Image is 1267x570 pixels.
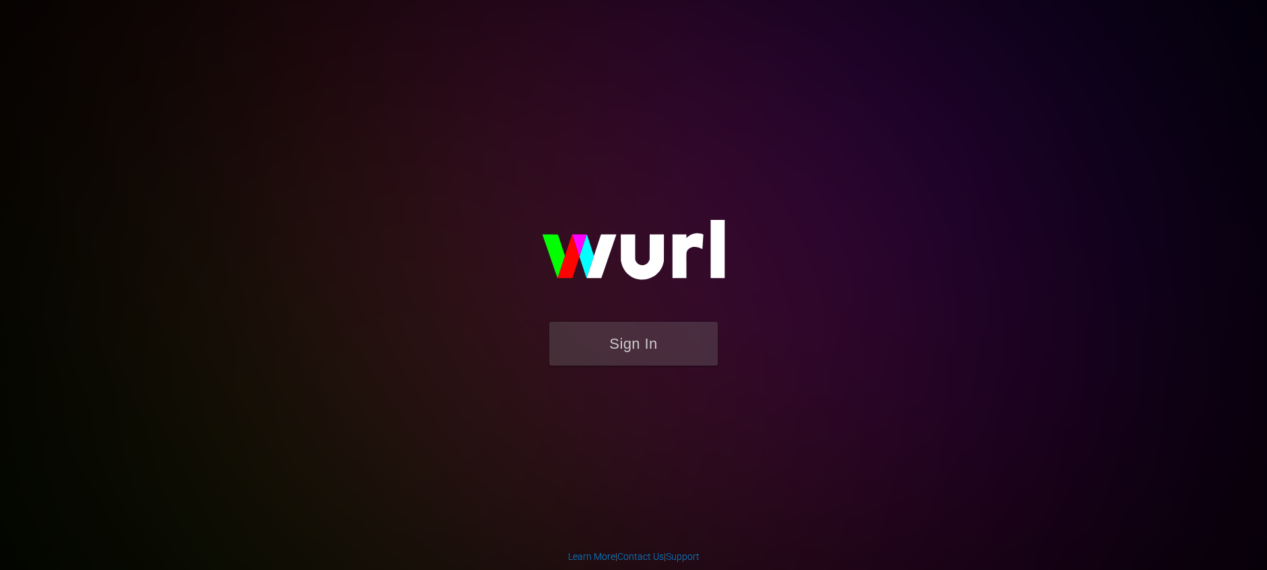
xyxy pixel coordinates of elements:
a: Contact Us [617,551,664,562]
a: Learn More [568,551,615,562]
a: Support [666,551,700,562]
button: Sign In [549,322,718,366]
img: wurl-logo-on-black-223613ac3d8ba8fe6dc639794a292ebdb59501304c7dfd60c99c58986ef67473.svg [499,191,768,322]
div: | | [568,550,700,563]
